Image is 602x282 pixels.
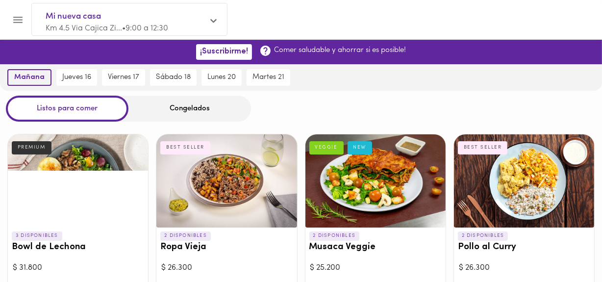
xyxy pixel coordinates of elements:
[207,73,236,82] span: lunes 20
[14,73,45,82] span: mañana
[7,69,51,86] button: mañana
[56,69,97,86] button: jueves 16
[8,134,148,228] div: Bowl de Lechona
[128,96,251,122] div: Congelados
[150,69,197,86] button: sábado 18
[160,231,211,240] p: 2 DISPONIBLES
[156,73,191,82] span: sábado 18
[309,242,442,253] h3: Musaca Veggie
[161,262,292,274] div: $ 26.300
[252,73,284,82] span: martes 21
[62,73,91,82] span: jueves 16
[305,134,446,228] div: Musaca Veggie
[102,69,145,86] button: viernes 17
[13,262,143,274] div: $ 31.800
[6,8,30,32] button: Menu
[274,45,406,55] p: Comer saludable y ahorrar si es posible!
[6,96,128,122] div: Listos para comer
[200,47,248,56] span: ¡Suscribirme!
[12,141,51,154] div: PREMIUM
[160,141,210,154] div: BEST SELLER
[46,25,168,32] span: Km 4.5 Via Cajica Zi... • 9:00 a 12:30
[156,134,297,228] div: Ropa Vieja
[310,262,441,274] div: $ 25.200
[108,73,139,82] span: viernes 17
[247,69,290,86] button: martes 21
[12,242,144,253] h3: Bowl de Lechona
[309,231,360,240] p: 2 DISPONIBLES
[46,10,203,23] span: Mi nueva casa
[201,69,242,86] button: lunes 20
[348,141,373,154] div: NEW
[392,6,592,272] iframe: Messagebird Livechat Widget
[309,141,344,154] div: VEGGIE
[196,44,252,59] button: ¡Suscribirme!
[12,231,62,240] p: 3 DISPONIBLES
[160,242,293,253] h3: Ropa Vieja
